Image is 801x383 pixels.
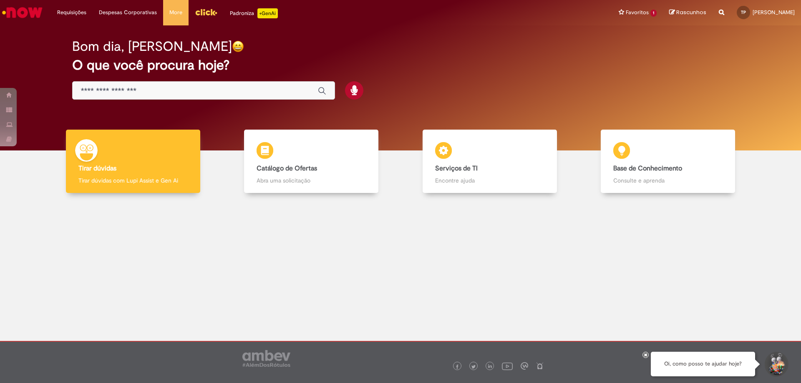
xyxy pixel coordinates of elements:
p: Encontre ajuda [435,176,544,185]
span: [PERSON_NAME] [753,9,795,16]
img: logo_footer_naosei.png [536,362,544,370]
h2: O que você procura hoje? [72,58,729,73]
div: Padroniza [230,8,278,18]
p: Tirar dúvidas com Lupi Assist e Gen Ai [78,176,188,185]
img: logo_footer_workplace.png [521,362,528,370]
span: Favoritos [626,8,649,17]
b: Tirar dúvidas [78,164,116,173]
img: logo_footer_twitter.png [471,365,476,369]
a: Rascunhos [669,9,706,17]
img: logo_footer_ambev_rotulo_gray.png [242,350,290,367]
span: TP [741,10,746,15]
img: happy-face.png [232,40,244,53]
img: logo_footer_linkedin.png [488,364,492,369]
a: Catálogo de Ofertas Abra uma solicitação [222,130,401,193]
img: logo_footer_facebook.png [455,365,459,369]
b: Base de Conhecimento [613,164,682,173]
a: Tirar dúvidas Tirar dúvidas com Lupi Assist e Gen Ai [44,130,222,193]
span: More [169,8,182,17]
img: click_logo_yellow_360x200.png [195,6,217,18]
span: Rascunhos [676,8,706,16]
p: Abra uma solicitação [257,176,366,185]
a: Serviços de TI Encontre ajuda [400,130,579,193]
p: +GenAi [257,8,278,18]
img: ServiceNow [1,4,44,21]
b: Catálogo de Ofertas [257,164,317,173]
img: logo_footer_youtube.png [502,360,513,371]
button: Iniciar Conversa de Suporte [763,352,788,377]
p: Consulte e aprenda [613,176,723,185]
h2: Bom dia, [PERSON_NAME] [72,39,232,54]
div: Oi, como posso te ajudar hoje? [651,352,755,376]
b: Serviços de TI [435,164,478,173]
span: Requisições [57,8,86,17]
a: Base de Conhecimento Consulte e aprenda [579,130,758,193]
span: Despesas Corporativas [99,8,157,17]
span: 1 [650,10,657,17]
